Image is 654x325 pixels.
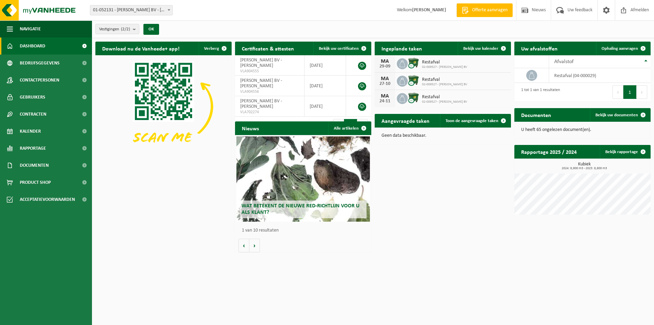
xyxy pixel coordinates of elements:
p: Geen data beschikbaar. [381,133,504,138]
a: Bekijk uw kalender [458,42,510,55]
span: Vestigingen [99,24,130,34]
span: Dashboard [20,38,45,55]
td: [DATE] [305,55,346,76]
span: Afvalstof [554,59,574,64]
span: 01-052131 - MEES S. BV - KAPELLEN [90,5,172,15]
div: MA [378,93,392,99]
strong: [PERSON_NAME] [412,8,446,13]
button: OK [143,24,159,35]
span: VLA904556 [240,89,299,94]
div: 27-10 [378,82,392,86]
button: Vorige [238,239,249,252]
p: 1 van 10 resultaten [242,228,368,233]
button: Verberg [199,42,231,55]
button: 1 [623,85,637,99]
span: Bekijk uw certificaten [319,46,359,51]
td: restafval (04-000029) [549,68,651,83]
h2: Nieuws [235,121,266,135]
a: Bekijk uw documenten [590,108,650,122]
span: Acceptatievoorwaarden [20,191,75,208]
span: Wat betekent de nieuwe RED-richtlijn voor u als klant? [242,203,359,215]
td: [DATE] [305,96,346,117]
span: Contracten [20,106,46,123]
td: [DATE] [305,76,346,96]
span: 02-009527 - [PERSON_NAME] BV [422,65,467,69]
span: [PERSON_NAME] BV - [PERSON_NAME] [240,58,282,68]
a: Alle artikelen [328,121,371,135]
a: Ophaling aanvragen [596,42,650,55]
span: Offerte aanvragen [470,7,509,14]
span: Bekijk uw kalender [463,46,498,51]
div: MA [378,59,392,64]
span: Ophaling aanvragen [602,46,638,51]
span: VLA702274 [240,109,299,115]
h3: Kubiek [518,162,651,170]
div: MA [378,76,392,82]
h2: Documenten [514,108,558,121]
button: Volgende [249,239,260,252]
span: Documenten [20,157,49,174]
img: WB-1100-CU [408,92,419,104]
span: [PERSON_NAME] BV - [PERSON_NAME] [240,78,282,89]
span: Contactpersonen [20,72,59,89]
span: Kalender [20,123,41,140]
div: 1 tot 1 van 1 resultaten [518,85,560,100]
p: U heeft 65 ongelezen document(en). [521,128,644,132]
div: 24-11 [378,99,392,104]
h2: Aangevraagde taken [375,114,436,127]
span: Restafval [422,77,467,83]
a: Toon de aangevraagde taken [440,114,510,128]
span: Restafval [422,94,467,100]
span: Navigatie [20,20,41,38]
span: Verberg [204,46,219,51]
h2: Ingeplande taken [375,42,429,55]
span: Product Shop [20,174,51,191]
span: Toon de aangevraagde taken [446,119,498,123]
span: 2024: 9,900 m3 - 2025: 8,800 m3 [518,167,651,170]
a: Bekijk rapportage [600,145,650,159]
a: Wat betekent de nieuwe RED-richtlijn voor u als klant? [236,136,370,222]
h2: Rapportage 2025 / 2024 [514,145,583,158]
span: Restafval [422,60,467,65]
a: Bekijk uw certificaten [313,42,371,55]
span: 01-052131 - MEES S. BV - KAPELLEN [90,5,173,15]
span: Bekijk uw documenten [595,113,638,117]
a: Offerte aanvragen [456,3,513,17]
img: Download de VHEPlus App [95,55,232,158]
h2: Download nu de Vanheede+ app! [95,42,186,55]
button: Next [637,85,647,99]
button: Vestigingen(2/2) [95,24,139,34]
button: Previous [612,85,623,99]
span: Bedrijfsgegevens [20,55,60,72]
h2: Uw afvalstoffen [514,42,564,55]
count: (2/2) [121,27,130,31]
span: Gebruikers [20,89,45,106]
span: 02-009527 - [PERSON_NAME] BV [422,100,467,104]
div: 29-09 [378,64,392,69]
h2: Certificaten & attesten [235,42,301,55]
span: 02-009527 - [PERSON_NAME] BV [422,83,467,87]
span: Rapportage [20,140,46,157]
span: VLA904555 [240,69,299,74]
img: WB-1100-CU [408,57,419,69]
span: [PERSON_NAME] BV - [PERSON_NAME] [240,99,282,109]
img: WB-1100-CU [408,75,419,86]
